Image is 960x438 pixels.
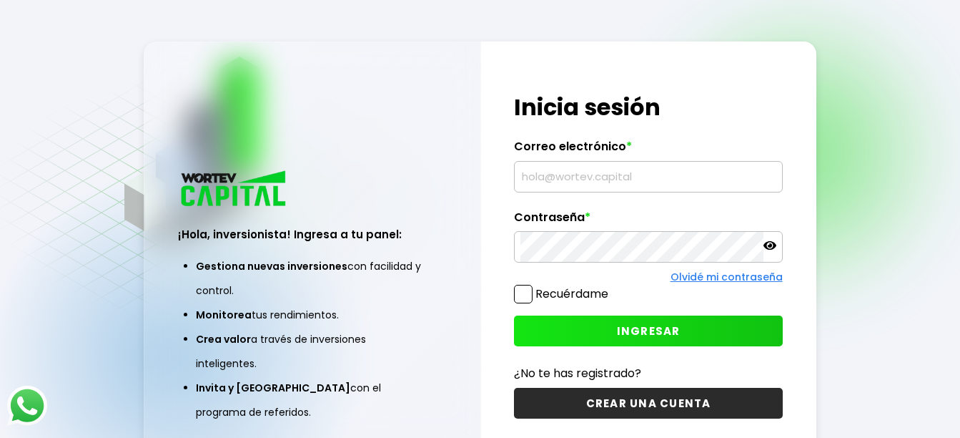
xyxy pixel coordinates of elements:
[514,364,782,382] p: ¿No te has registrado?
[178,169,291,211] img: logo_wortev_capital
[514,210,782,232] label: Contraseña
[514,316,782,346] button: INGRESAR
[535,286,608,302] label: Recuérdame
[178,226,446,243] h3: ¡Hola, inversionista! Ingresa a tu panel:
[520,162,776,192] input: hola@wortev.capital
[196,303,428,327] li: tus rendimientos.
[514,140,782,161] label: Correo electrónico
[670,270,783,284] a: Olvidé mi contraseña
[196,259,347,273] span: Gestiona nuevas inversiones
[196,376,428,424] li: con el programa de referidos.
[7,386,47,426] img: logos_whatsapp-icon.242b2217.svg
[514,364,782,419] a: ¿No te has registrado?CREAR UNA CUENTA
[196,254,428,303] li: con facilidad y control.
[196,327,428,376] li: a través de inversiones inteligentes.
[196,332,251,346] span: Crea valor
[617,323,681,339] span: INGRESAR
[514,388,782,419] button: CREAR UNA CUENTA
[514,90,782,125] h1: Inicia sesión
[196,308,252,322] span: Monitorea
[196,381,350,395] span: Invita y [GEOGRAPHIC_DATA]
